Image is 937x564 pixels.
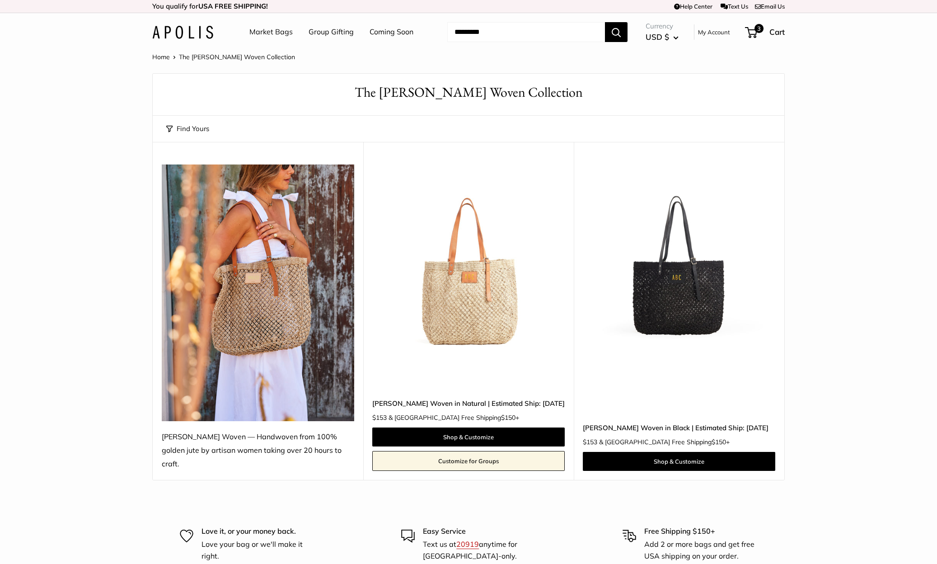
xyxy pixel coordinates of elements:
span: USD $ [646,32,669,42]
a: Shop & Customize [372,428,565,446]
button: USD $ [646,30,679,44]
input: Search... [447,22,605,42]
a: [PERSON_NAME] Woven in Natural | Estimated Ship: [DATE] [372,398,565,409]
p: Easy Service [423,526,536,537]
a: Customize for Groups [372,451,565,471]
div: [PERSON_NAME] Woven — Handwoven from 100% golden jute by artisan women taking over 20 hours to cr... [162,430,354,471]
a: Group Gifting [309,25,354,39]
p: Free Shipping $150+ [644,526,757,537]
p: Love your bag or we'll make it right. [201,539,314,562]
img: Apolis [152,26,213,39]
a: [PERSON_NAME] Woven in Black | Estimated Ship: [DATE] [583,423,775,433]
a: Shop & Customize [583,452,775,471]
a: 3 Cart [746,25,785,39]
span: Currency [646,20,679,33]
strong: USA FREE SHIPPING! [198,2,268,10]
a: Help Center [674,3,712,10]
a: Mercado Woven in Natural | Estimated Ship: Oct. 19thMercado Woven in Natural | Estimated Ship: Oc... [372,164,565,357]
span: $153 [372,414,387,422]
img: Mercado Woven in Natural | Estimated Ship: Oct. 19th [372,164,565,357]
p: Love it, or your money back. [201,526,314,537]
a: Market Bags [249,25,293,39]
span: $150 [501,414,515,422]
span: 3 [754,24,764,33]
a: Mercado Woven in Black | Estimated Ship: Oct. 19thMercado Woven in Black | Estimated Ship: Oct. 19th [583,164,775,357]
a: Coming Soon [370,25,413,39]
span: $153 [583,438,597,446]
span: Cart [769,27,785,37]
nav: Breadcrumb [152,51,295,63]
h1: The [PERSON_NAME] Woven Collection [166,83,771,102]
button: Find Yours [166,122,209,135]
span: The [PERSON_NAME] Woven Collection [179,53,295,61]
img: Mercado Woven in Black | Estimated Ship: Oct. 19th [583,164,775,357]
button: Search [605,22,628,42]
span: & [GEOGRAPHIC_DATA] Free Shipping + [389,414,519,421]
span: & [GEOGRAPHIC_DATA] Free Shipping + [599,439,730,445]
p: Add 2 or more bags and get free USA shipping on your order. [644,539,757,562]
a: My Account [698,27,730,38]
a: Home [152,53,170,61]
img: Mercado Woven — Handwoven from 100% golden jute by artisan women taking over 20 hours to craft. [162,164,354,421]
a: Text Us [721,3,748,10]
a: Email Us [755,3,785,10]
a: 20919 [456,540,479,549]
span: $150 [712,438,726,446]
